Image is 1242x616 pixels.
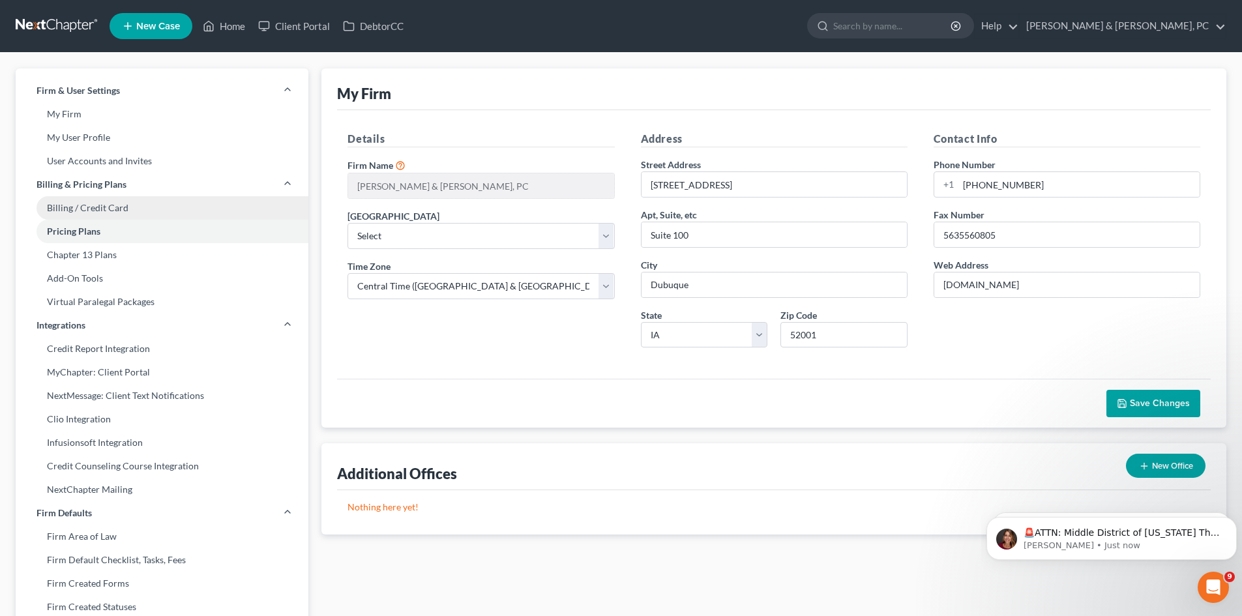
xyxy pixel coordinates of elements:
[16,243,308,267] a: Chapter 13 Plans
[347,259,391,273] label: Time Zone
[16,314,308,337] a: Integrations
[958,172,1200,197] input: Enter phone...
[780,308,817,322] label: Zip Code
[1106,390,1200,417] button: Save Changes
[641,158,701,171] label: Street Address
[642,272,907,297] input: Enter city...
[37,506,92,520] span: Firm Defaults
[16,337,308,360] a: Credit Report Integration
[934,272,1200,297] input: Enter web address....
[642,172,907,197] input: Enter address...
[347,131,614,147] h5: Details
[16,267,308,290] a: Add-On Tools
[780,322,908,348] input: XXXXX
[934,158,996,171] label: Phone Number
[1020,14,1226,38] a: [PERSON_NAME] & [PERSON_NAME], PC
[16,149,308,173] a: User Accounts and Invites
[981,490,1242,581] iframe: Intercom notifications message
[16,102,308,126] a: My Firm
[1130,398,1190,409] span: Save Changes
[641,208,697,222] label: Apt, Suite, etc
[16,431,308,454] a: Infusionsoft Integration
[16,384,308,407] a: NextMessage: Client Text Notifications
[16,173,308,196] a: Billing & Pricing Plans
[16,501,308,525] a: Firm Defaults
[16,220,308,243] a: Pricing Plans
[16,478,308,501] a: NextChapter Mailing
[1224,572,1235,582] span: 9
[934,222,1200,247] input: Enter fax...
[136,22,180,31] span: New Case
[975,14,1018,38] a: Help
[642,222,907,247] input: (optional)
[16,196,308,220] a: Billing / Credit Card
[934,208,984,222] label: Fax Number
[37,178,126,191] span: Billing & Pricing Plans
[1198,572,1229,603] iframe: Intercom live chat
[337,464,457,483] div: Additional Offices
[833,14,953,38] input: Search by name...
[37,84,120,97] span: Firm & User Settings
[252,14,336,38] a: Client Portal
[347,160,393,171] span: Firm Name
[1126,454,1205,478] button: New Office
[16,407,308,431] a: Clio Integration
[16,126,308,149] a: My User Profile
[934,172,958,197] div: +1
[641,258,657,272] label: City
[16,454,308,478] a: Credit Counseling Course Integration
[934,258,988,272] label: Web Address
[348,173,614,198] input: Enter name...
[641,308,662,322] label: State
[16,360,308,384] a: MyChapter: Client Portal
[16,290,308,314] a: Virtual Paralegal Packages
[336,14,410,38] a: DebtorCC
[37,319,85,332] span: Integrations
[196,14,252,38] a: Home
[347,209,439,223] label: [GEOGRAPHIC_DATA]
[16,525,308,548] a: Firm Area of Law
[347,501,1200,514] p: Nothing here yet!
[641,131,908,147] h5: Address
[16,572,308,595] a: Firm Created Forms
[934,131,1200,147] h5: Contact Info
[337,84,391,103] div: My Firm
[16,79,308,102] a: Firm & User Settings
[16,548,308,572] a: Firm Default Checklist, Tasks, Fees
